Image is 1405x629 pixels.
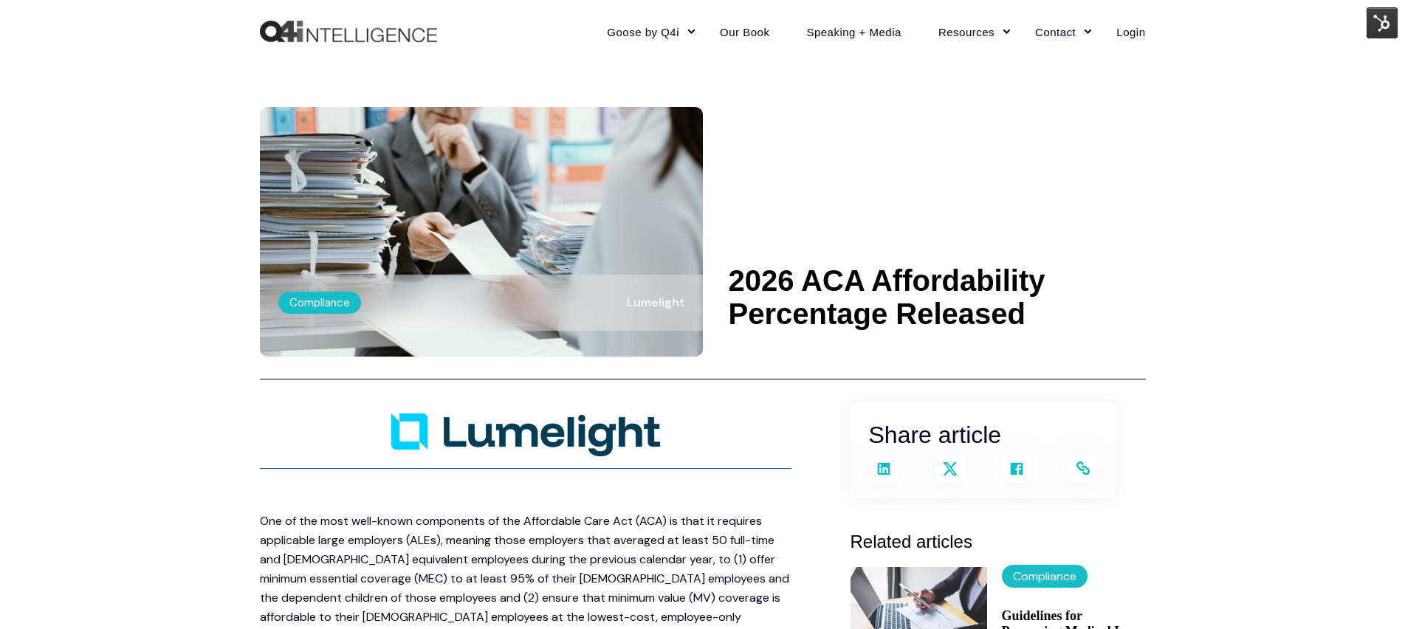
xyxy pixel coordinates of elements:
a: Lumelight-Logo-Primary-RGB [391,439,660,454]
label: Compliance [278,292,361,314]
img: Lumelight-Logo-Primary-RGB [391,413,660,456]
img: HubSpot Tools Menu Toggle [1367,7,1398,38]
img: Q4intelligence, LLC logo [260,21,437,43]
h1: 2026 ACA Affordability Percentage Released [729,264,1146,331]
span: Lumelight [627,295,684,310]
a: Back to Home [260,21,437,43]
label: Compliance [1002,565,1088,588]
h3: Related articles [851,528,1146,556]
img: Two employees reviewing paperwork and benefits forms [260,107,703,357]
h3: Share article [869,416,1098,454]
